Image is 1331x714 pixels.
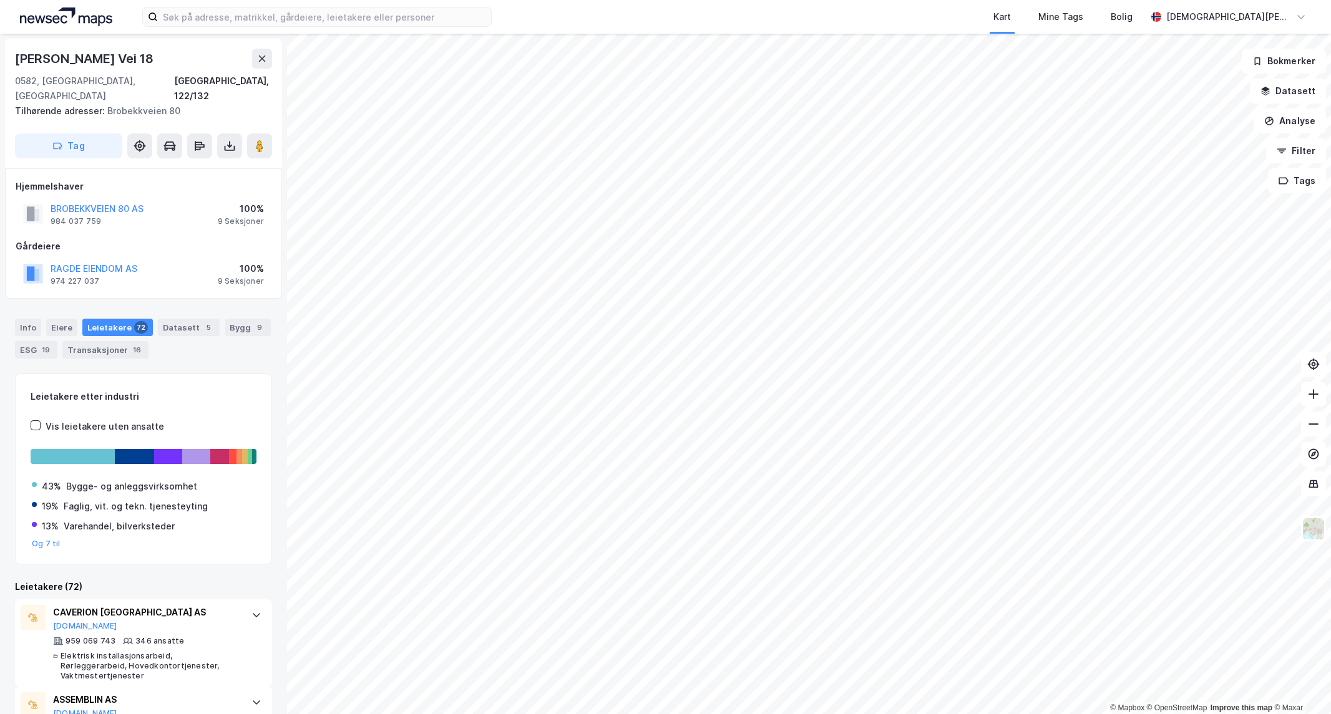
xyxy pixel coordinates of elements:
[1166,9,1291,24] div: [DEMOGRAPHIC_DATA][PERSON_NAME]
[15,579,272,594] div: Leietakere (72)
[1110,703,1144,712] a: Mapbox
[218,276,264,286] div: 9 Seksjoner
[1211,703,1272,712] a: Improve this map
[16,239,271,254] div: Gårdeiere
[1269,654,1331,714] iframe: Chat Widget
[1111,9,1133,24] div: Bolig
[51,216,101,226] div: 984 037 759
[64,519,175,534] div: Varehandel, bilverksteder
[32,539,61,549] button: Og 7 til
[218,201,264,216] div: 100%
[15,105,107,116] span: Tilhørende adresser:
[1254,109,1326,133] button: Analyse
[62,341,149,359] div: Transaksjoner
[202,321,215,334] div: 5
[42,519,59,534] div: 13%
[15,74,174,104] div: 0582, [GEOGRAPHIC_DATA], [GEOGRAPHIC_DATA]
[15,133,122,158] button: Tag
[46,319,77,336] div: Eiere
[158,319,220,336] div: Datasett
[42,499,59,514] div: 19%
[53,621,117,631] button: [DOMAIN_NAME]
[1038,9,1083,24] div: Mine Tags
[31,389,256,404] div: Leietakere etter industri
[134,321,148,334] div: 72
[61,651,239,681] div: Elektrisk installasjonsarbeid, Rørleggerarbeid, Hovedkontortjenester, Vaktmestertjenester
[53,692,239,707] div: ASSEMBLIN AS
[20,7,112,26] img: logo.a4113a55bc3d86da70a041830d287a7e.svg
[218,261,264,276] div: 100%
[158,7,491,26] input: Søk på adresse, matrikkel, gårdeiere, leietakere eller personer
[174,74,272,104] div: [GEOGRAPHIC_DATA], 122/132
[135,636,184,646] div: 346 ansatte
[66,636,115,646] div: 959 069 743
[1269,654,1331,714] div: Kontrollprogram for chat
[16,179,271,194] div: Hjemmelshaver
[66,479,197,494] div: Bygge- og anleggsvirksomhet
[15,341,57,359] div: ESG
[253,321,266,334] div: 9
[15,319,41,336] div: Info
[51,276,99,286] div: 974 227 037
[46,419,164,434] div: Vis leietakere uten ansatte
[1147,703,1207,712] a: OpenStreetMap
[993,9,1011,24] div: Kart
[225,319,271,336] div: Bygg
[1268,168,1326,193] button: Tags
[130,344,144,356] div: 16
[15,104,262,118] div: Brobekkveien 80
[15,49,156,69] div: [PERSON_NAME] Vei 18
[1242,49,1326,74] button: Bokmerker
[1250,79,1326,104] button: Datasett
[39,344,52,356] div: 19
[82,319,153,336] div: Leietakere
[1266,138,1326,163] button: Filter
[42,479,61,494] div: 43%
[64,499,208,514] div: Faglig, vit. og tekn. tjenesteyting
[53,605,239,620] div: CAVERION [GEOGRAPHIC_DATA] AS
[1302,517,1325,541] img: Z
[218,216,264,226] div: 9 Seksjoner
